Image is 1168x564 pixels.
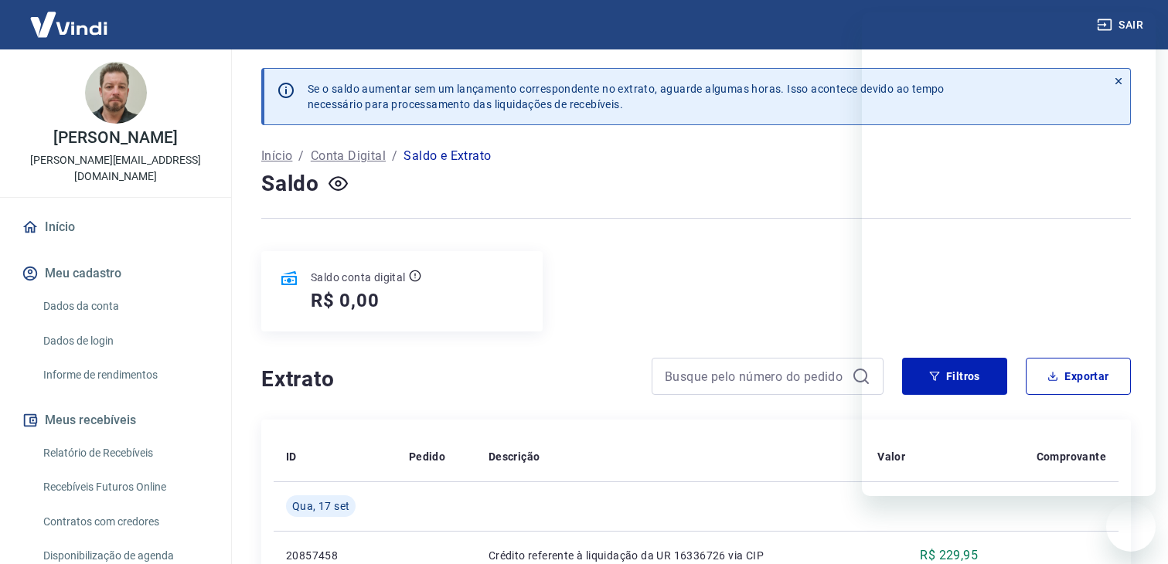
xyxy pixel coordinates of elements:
h4: Saldo [261,168,319,199]
button: Sair [1094,11,1149,39]
a: Início [19,210,213,244]
button: Meus recebíveis [19,403,213,437]
a: Conta Digital [311,147,386,165]
button: Meu cadastro [19,257,213,290]
p: Saldo e Extrato [404,147,491,165]
p: [PERSON_NAME] [53,130,177,146]
a: Contratos com credores [37,506,213,538]
span: Qua, 17 set [292,498,349,514]
p: 20857458 [286,548,384,563]
p: Saldo conta digital [311,270,406,285]
a: Recebíveis Futuros Online [37,471,213,503]
p: [PERSON_NAME][EMAIL_ADDRESS][DOMAIN_NAME] [12,152,219,185]
a: Início [261,147,292,165]
input: Busque pelo número do pedido [665,365,846,388]
iframe: Janela de mensagens [862,12,1156,496]
img: Vindi [19,1,119,48]
a: Relatório de Recebíveis [37,437,213,469]
h5: R$ 0,00 [311,288,380,313]
a: Dados da conta [37,290,213,322]
p: / [392,147,397,165]
p: Pedido [409,449,445,464]
p: / [298,147,304,165]
h4: Extrato [261,364,633,395]
img: 223a9f67-d98a-484c-8d27-a7b92921aa75.jpeg [85,62,147,124]
p: Se o saldo aumentar sem um lançamento correspondente no extrato, aguarde algumas horas. Isso acon... [308,81,945,112]
a: Dados de login [37,325,213,357]
p: Crédito referente à liquidação da UR 16336726 via CIP [489,548,853,563]
p: Descrição [489,449,540,464]
iframe: Botão para abrir a janela de mensagens, conversa em andamento [1106,502,1156,552]
a: Informe de rendimentos [37,359,213,391]
p: ID [286,449,297,464]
